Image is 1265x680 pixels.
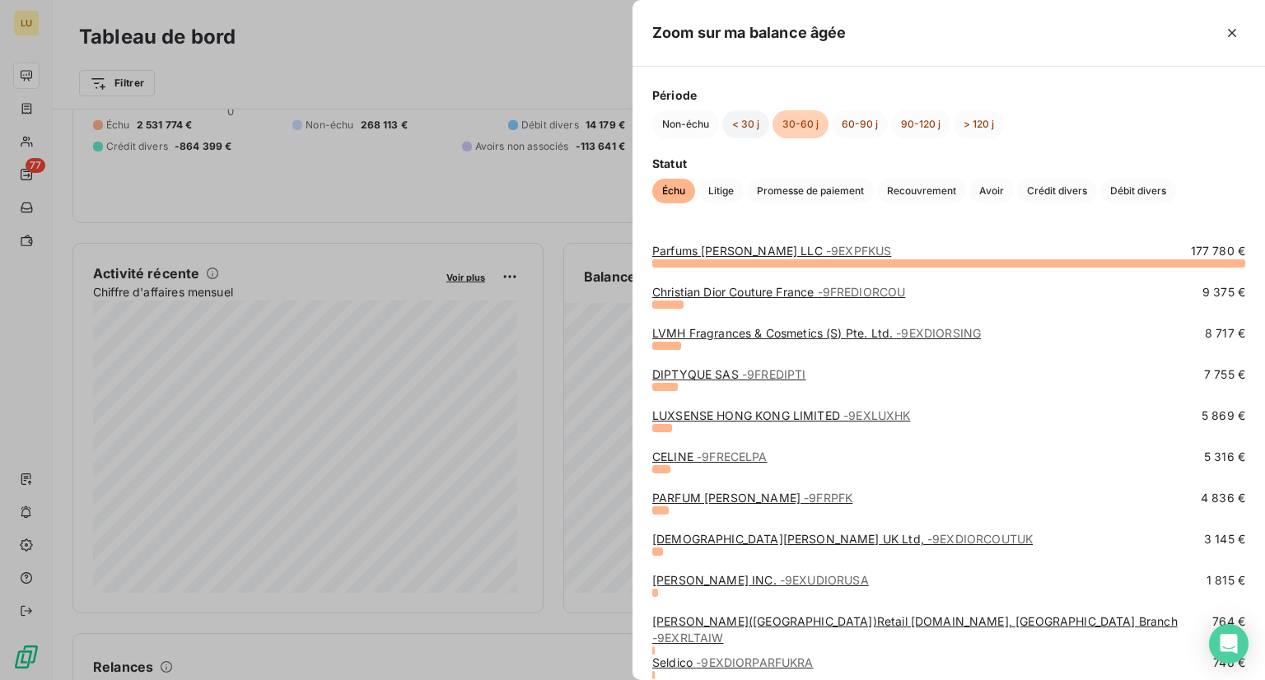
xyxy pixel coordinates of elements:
[773,110,829,138] button: 30-60 j
[826,244,891,258] span: - 9EXPFKUS
[891,110,950,138] button: 90-120 j
[1100,179,1176,203] button: Débit divers
[652,179,695,203] button: Échu
[780,573,869,587] span: - 9EXUDIORUSA
[1212,613,1245,646] span: 764 €
[652,155,1245,172] span: Statut
[747,179,874,203] button: Promesse de paiement
[1017,179,1097,203] button: Crédit divers
[1204,449,1245,465] span: 5 316 €
[1207,572,1245,589] span: 1 815 €
[652,532,1033,546] a: [DEMOGRAPHIC_DATA][PERSON_NAME] UK Ltd,
[1205,325,1245,342] span: 8 717 €
[696,655,813,669] span: - 9EXDIORPARFUKRA
[877,179,966,203] button: Recouvrement
[652,573,869,587] a: [PERSON_NAME] INC.
[927,532,1033,546] span: - 9EXDIORCOUTUK
[652,21,847,44] h5: Zoom sur ma balance âgée
[697,449,768,463] span: - 9FRECELPA
[652,631,724,645] span: - 9EXRLTAIW
[1202,284,1245,300] span: 9 375 €
[652,326,981,340] a: LVMH Fragrances & Cosmetics (S) Pte. Ltd.
[1201,490,1245,506] span: 4 836 €
[652,449,768,463] a: CELINE
[652,110,719,138] button: Non-échu
[832,110,888,138] button: 60-90 j
[652,86,1245,104] span: Période
[1202,408,1245,424] span: 5 869 €
[1209,624,1249,664] div: Open Intercom Messenger
[969,179,1014,203] button: Avoir
[652,285,905,299] a: Christian Dior Couture France
[1204,366,1245,383] span: 7 755 €
[1204,531,1245,547] span: 3 145 €
[742,367,806,381] span: - 9FREDIPTI
[652,367,805,381] a: DIPTYQUE SAS
[698,179,744,203] button: Litige
[652,408,910,422] a: LUXSENSE HONG KONG LIMITED
[954,110,1004,138] button: > 120 j
[896,326,981,340] span: - 9EXDIORSING
[843,408,910,422] span: - 9EXLUXHK
[818,285,906,299] span: - 9FREDIORCOU
[652,491,852,505] a: PARFUM [PERSON_NAME]
[804,491,852,505] span: - 9FRPFK
[652,655,814,669] a: Seldico
[652,614,1178,645] a: [PERSON_NAME]([GEOGRAPHIC_DATA])Retail [DOMAIN_NAME], [GEOGRAPHIC_DATA] Branch
[1191,243,1245,259] span: 177 780 €
[722,110,769,138] button: < 30 j
[652,244,891,258] a: Parfums [PERSON_NAME] LLC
